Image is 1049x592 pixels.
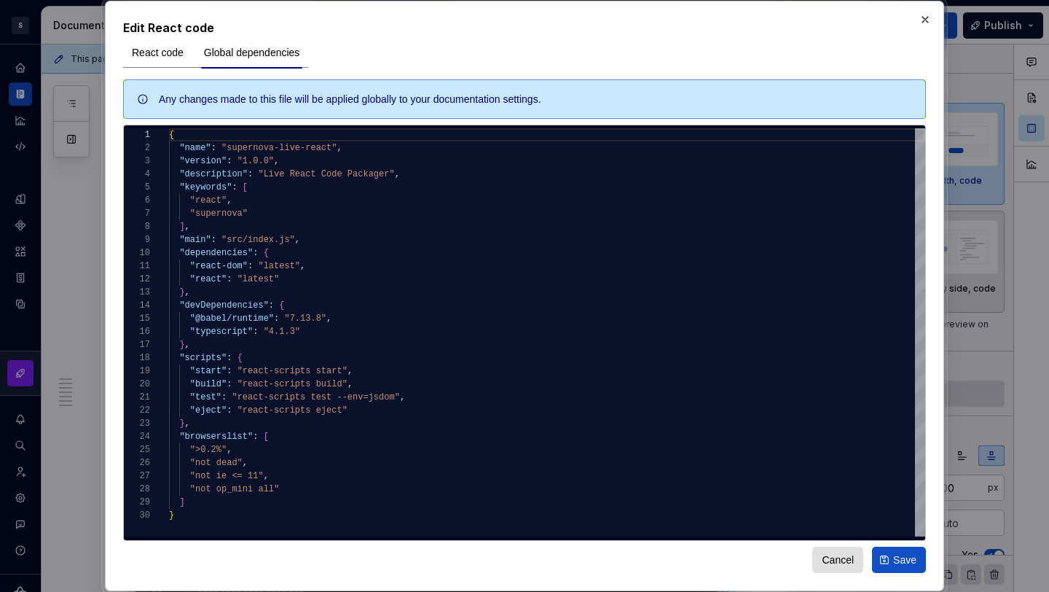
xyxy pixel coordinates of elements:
[243,182,248,192] span: [
[124,378,150,391] div: 20
[124,351,150,365] div: 18
[124,509,150,522] div: 30
[190,484,279,494] span: "not op_mini all"
[190,366,227,376] span: "start"
[204,45,300,60] span: Global dependencies
[123,19,926,36] h2: Edit React code
[274,313,279,324] span: :
[179,353,227,363] span: "scripts"
[190,274,227,284] span: "react"
[124,299,150,312] div: 14
[400,392,405,402] span: ,
[295,235,300,245] span: ,
[195,36,309,67] div: Global dependencies
[124,260,150,273] div: 11
[185,222,190,232] span: ,
[190,445,227,455] span: ">0.2%"
[211,143,216,153] span: :
[179,235,211,245] span: "main"
[124,273,150,286] div: 12
[179,222,184,232] span: ]
[179,182,232,192] span: "keywords"
[264,471,269,481] span: ,
[248,169,253,179] span: :
[190,392,221,402] span: "test"
[124,286,150,299] div: 13
[279,300,284,311] span: {
[124,168,150,181] div: 4
[237,353,243,363] span: {
[124,483,150,496] div: 28
[337,143,342,153] span: ,
[132,45,184,60] span: React code
[124,246,150,260] div: 10
[124,496,150,509] div: 29
[159,92,541,106] div: Any changes made to this file will be applied globally to your documentation settings.
[124,128,150,141] div: 1
[124,233,150,246] div: 9
[893,553,916,567] span: Save
[232,182,237,192] span: :
[124,430,150,443] div: 24
[872,547,926,573] button: Save
[169,130,174,140] span: {
[190,327,253,337] span: "typescript"
[124,443,150,456] div: 25
[253,432,258,442] span: :
[124,220,150,233] div: 8
[326,313,331,324] span: ,
[124,155,150,168] div: 3
[179,432,253,442] span: "browserslist"
[124,470,150,483] div: 27
[237,274,280,284] span: "latest"
[248,261,253,271] span: :
[124,456,150,470] div: 26
[124,365,150,378] div: 19
[190,313,274,324] span: "@babel/runtime"
[190,458,243,468] span: "not dead"
[243,458,248,468] span: ,
[124,181,150,194] div: 5
[190,209,248,219] span: "supernova"
[124,141,150,155] div: 2
[395,169,400,179] span: ,
[227,274,232,284] span: :
[124,312,150,325] div: 15
[232,392,399,402] span: "react-scripts test --env=jsdom"
[284,313,326,324] span: "7.13.8"
[227,156,232,166] span: :
[227,353,232,363] span: :
[179,156,227,166] span: "version"
[264,327,300,337] span: "4.1.3"
[179,497,184,507] span: ]
[179,169,248,179] span: "description"
[190,471,264,481] span: "not ie <= 11"
[822,553,854,567] span: Cancel
[227,195,232,206] span: ,
[347,366,353,376] span: ,
[812,547,863,573] button: Cancel
[264,432,269,442] span: [
[258,261,300,271] span: "latest"
[124,417,150,430] div: 23
[124,391,150,404] div: 21
[300,261,305,271] span: ,
[123,39,192,66] button: React code
[227,379,232,389] span: :
[227,405,232,416] span: :
[195,39,309,66] button: Global dependencies
[258,169,394,179] span: "Live React Code Packager"
[237,156,274,166] span: "1.0.0"
[253,248,258,258] span: :
[237,405,347,416] span: "react-scripts eject"
[185,418,190,429] span: ,
[124,207,150,220] div: 7
[347,379,353,389] span: ,
[264,248,269,258] span: {
[221,143,337,153] span: "supernova-live-react"
[269,300,274,311] span: :
[227,445,232,455] span: ,
[190,195,227,206] span: "react"
[190,405,227,416] span: "eject"
[190,261,248,271] span: "react-dom"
